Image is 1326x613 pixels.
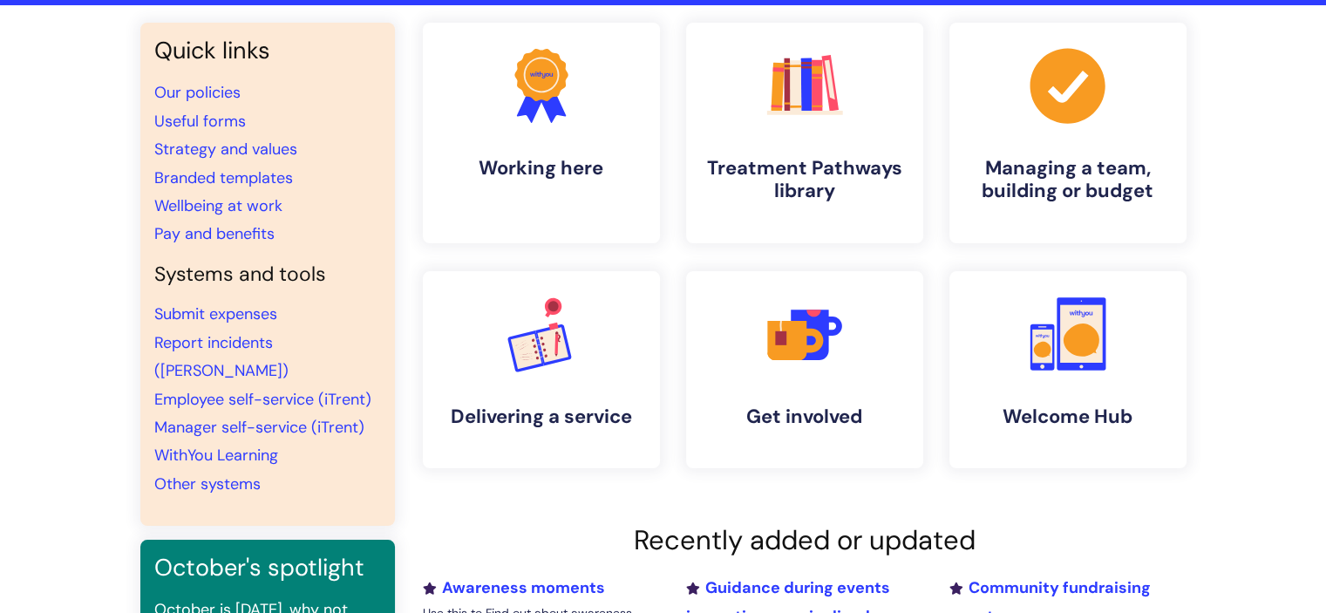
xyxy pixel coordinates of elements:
a: Working here [423,23,660,243]
a: Useful forms [154,111,246,132]
a: Employee self-service (iTrent) [154,389,371,410]
a: Welcome Hub [949,271,1187,468]
a: Our policies [154,82,241,103]
h4: Welcome Hub [963,405,1173,428]
h2: Recently added or updated [423,524,1187,556]
a: Awareness moments [423,577,605,598]
a: WithYou Learning [154,445,278,466]
h4: Working here [437,157,646,180]
a: Delivering a service [423,271,660,468]
a: Manager self-service (iTrent) [154,417,364,438]
h4: Systems and tools [154,262,381,287]
h4: Get involved [700,405,909,428]
a: Managing a team, building or budget [949,23,1187,243]
h3: Quick links [154,37,381,65]
a: Other systems [154,473,261,494]
a: Pay and benefits [154,223,275,244]
a: Report incidents ([PERSON_NAME]) [154,332,289,381]
a: Strategy and values [154,139,297,160]
a: Wellbeing at work [154,195,282,216]
a: Get involved [686,271,923,468]
a: Submit expenses [154,303,277,324]
h4: Managing a team, building or budget [963,157,1173,203]
a: Treatment Pathways library [686,23,923,243]
h4: Treatment Pathways library [700,157,909,203]
a: Branded templates [154,167,293,188]
h4: Delivering a service [437,405,646,428]
h3: October's spotlight [154,554,381,582]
